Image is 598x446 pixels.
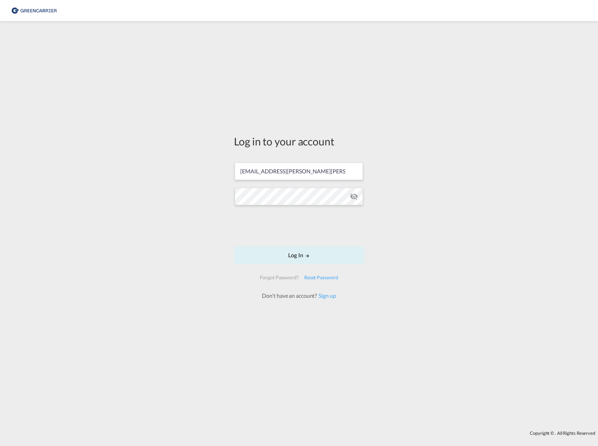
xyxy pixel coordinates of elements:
div: Reset Password [301,271,341,284]
button: LOGIN [234,246,364,264]
a: Sign up [317,292,336,299]
iframe: reCAPTCHA [246,212,352,239]
div: Forgot Password? [257,271,301,284]
img: 609dfd708afe11efa14177256b0082fb.png [10,3,58,19]
input: Enter email/phone number [235,163,363,180]
md-icon: icon-eye-off [350,192,358,201]
div: Don't have an account? [254,292,343,300]
div: Log in to your account [234,134,364,149]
